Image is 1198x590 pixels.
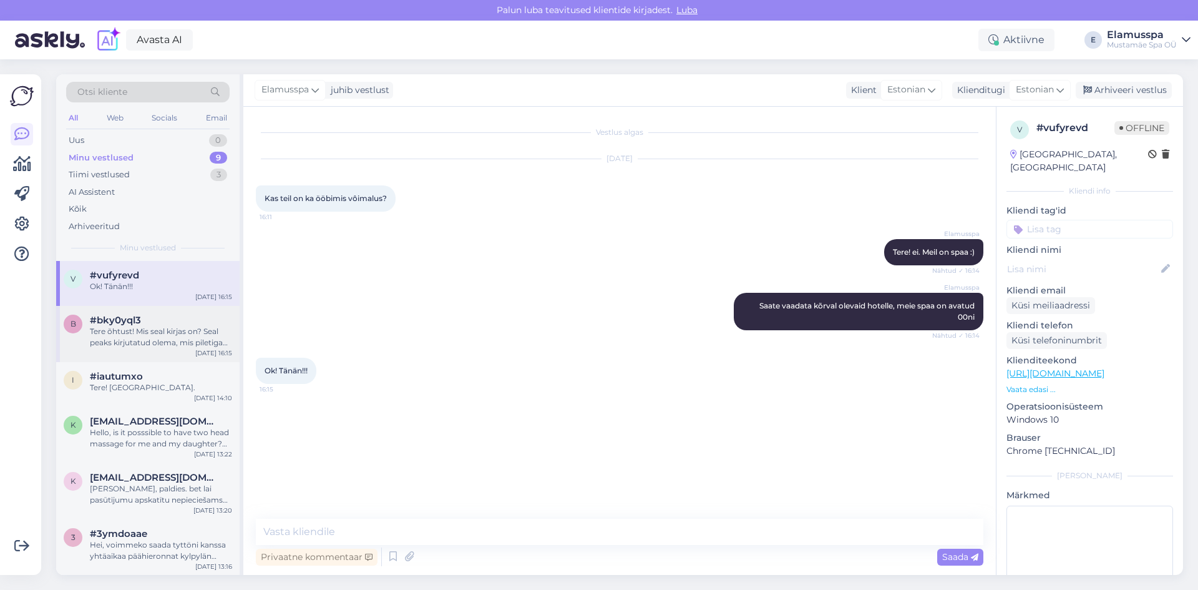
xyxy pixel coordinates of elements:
div: [DATE] 13:22 [194,450,232,459]
p: Brauser [1006,431,1173,445]
div: 0 [209,134,227,147]
span: 3 [71,533,75,542]
input: Lisa nimi [1007,262,1159,276]
input: Lisa tag [1006,220,1173,238]
div: 9 [210,152,227,164]
div: Tiimi vestlused [69,169,130,181]
div: juhib vestlust [326,84,389,97]
span: #vufyrevd [90,270,139,281]
div: # vufyrevd [1036,120,1114,135]
p: Windows 10 [1006,413,1173,426]
span: Ok! Tänän!!! [265,366,308,375]
div: [DATE] 13:16 [195,562,232,571]
span: k [71,476,76,486]
div: Küsi meiliaadressi [1006,297,1095,314]
div: Küsi telefoninumbrit [1006,332,1107,349]
span: Minu vestlused [120,242,176,253]
span: b [71,319,76,328]
div: AI Assistent [69,186,115,199]
div: Web [104,110,126,126]
a: ElamusspaMustamäe Spa OÜ [1107,30,1191,50]
div: Socials [149,110,180,126]
p: Kliendi telefon [1006,319,1173,332]
div: Email [203,110,230,126]
div: [PERSON_NAME], paldies. bet lai pasūtījumu apskatītu nepieciešams lietotājprofils, kurš man nav. ... [90,483,232,506]
p: Kliendi email [1006,284,1173,297]
div: Arhiveeritud [69,220,120,233]
div: [DATE] 16:15 [195,292,232,302]
div: Hei, voimmeko saada tyttöni kanssa yhtäaikaa päähieronnat kylpylän yhteyteen? [90,539,232,562]
span: Nähtud ✓ 16:14 [932,331,980,340]
div: Klient [846,84,877,97]
div: Uus [69,134,84,147]
div: Hello, is it posssible to have two head massage for me and my daughter? We are planning to come s... [90,427,232,450]
img: Askly Logo [10,84,34,108]
span: Saate vaadata kõrval olevaid hotelle, meie spaa on avatud 00ni [759,301,976,322]
div: Klienditugi [952,84,1005,97]
div: Privaatne kommentaar [256,549,377,566]
div: E [1084,31,1102,49]
span: kukiteviktorija@gmail.com [90,472,220,483]
p: Chrome [TECHNICAL_ID] [1006,445,1173,458]
span: kahkonentiina2@gmail.com [90,416,220,427]
p: Kliendi tag'id [1006,204,1173,217]
div: [PERSON_NAME] [1006,470,1173,481]
div: [DATE] 14:10 [194,393,232,403]
div: [DATE] 16:15 [195,348,232,358]
img: explore-ai [95,27,121,53]
span: v [71,274,75,283]
span: Kas teil on ka ööbimis vôimalus? [265,194,387,203]
div: Kõik [69,203,87,215]
span: Elamusspa [933,229,980,238]
div: Vestlus algas [256,127,983,138]
div: Elamusspa [1107,30,1177,40]
span: Luba [673,4,701,16]
div: Tere! [GEOGRAPHIC_DATA]. [90,382,232,393]
span: 16:15 [260,385,306,394]
span: Elamusspa [261,83,309,97]
p: Vaata edasi ... [1006,384,1173,395]
span: #bky0yql3 [90,315,141,326]
span: v [1017,125,1022,134]
div: Aktiivne [978,29,1054,51]
span: Nähtud ✓ 16:14 [932,266,980,275]
div: Tere õhtust! Mis seal kirjas on? Seal peaks kirjutatud olema, mis piletiga tegu. [90,326,232,348]
span: Saada [942,551,978,563]
a: Avasta AI [126,29,193,51]
p: Märkmed [1006,489,1173,502]
span: 16:11 [260,212,306,222]
div: Kliendi info [1006,185,1173,197]
span: Tere! ei. Meil on spaa :) [893,247,975,257]
span: k [71,420,76,430]
div: All [66,110,80,126]
a: [URL][DOMAIN_NAME] [1006,368,1104,379]
div: 3 [210,169,227,181]
p: Klienditeekond [1006,354,1173,367]
div: [DATE] [256,153,983,164]
span: Otsi kliente [77,86,127,99]
span: Estonian [887,83,925,97]
div: Ok! Tänän!!! [90,281,232,292]
span: Estonian [1016,83,1054,97]
p: Kliendi nimi [1006,243,1173,257]
span: Offline [1114,121,1169,135]
span: #iautumxo [90,371,143,382]
span: i [72,375,74,385]
div: Minu vestlused [69,152,134,164]
span: #3ymdoaae [90,528,147,539]
div: [DATE] 13:20 [193,506,232,515]
div: Mustamäe Spa OÜ [1107,40,1177,50]
div: Arhiveeri vestlus [1076,82,1172,99]
div: [GEOGRAPHIC_DATA], [GEOGRAPHIC_DATA] [1010,148,1148,174]
p: Operatsioonisüsteem [1006,400,1173,413]
span: Elamusspa [933,283,980,292]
